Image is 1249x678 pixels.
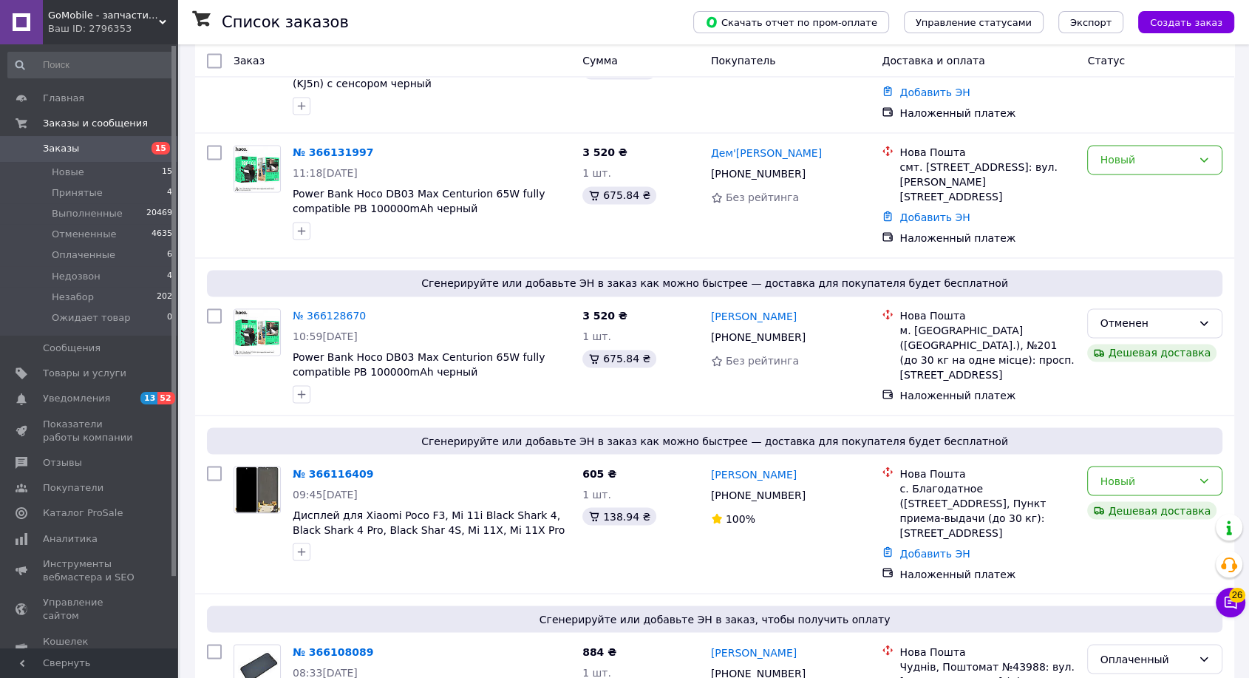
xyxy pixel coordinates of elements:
span: Сообщения [43,342,101,355]
span: 6 [167,248,172,262]
div: 675.84 ₴ [582,350,656,367]
span: 605 ₴ [582,467,616,479]
span: 10:59[DATE] [293,330,358,342]
span: Отмененные [52,228,116,241]
a: Добавить ЭН [899,547,970,559]
a: Дисплей для Xiaomi Poco F3, Mi 11i Black Shark 4, Black Shark 4 Pro, Black Shar 4S, Mi 11X, Mi 11... [293,509,565,550]
span: Покупатель [711,55,776,67]
span: Сгенерируйте или добавьте ЭН в заказ, чтобы получить оплату [213,611,1216,626]
span: Создать заказ [1150,17,1222,28]
span: Новые [52,166,84,179]
a: Дем'[PERSON_NAME] [711,146,822,160]
span: 100% [726,512,755,524]
span: Скачать отчет по пром-оплате [705,16,877,29]
span: Доставка и оплата [882,55,984,67]
span: Незабор [52,291,94,304]
span: Оплаченные [52,248,115,262]
div: Дешевая доставка [1087,501,1216,519]
a: № 366131997 [293,146,373,158]
span: Отзывы [43,456,82,469]
span: 4635 [152,228,172,241]
button: Создать заказ [1138,11,1234,33]
div: Нова Пошта [899,308,1075,323]
div: Дешевая доставка [1087,344,1216,362]
span: 1 шт. [582,330,611,342]
span: Управление статусами [916,17,1032,28]
div: 138.94 ₴ [582,507,656,525]
span: Экспорт [1070,17,1112,28]
div: смт. [STREET_ADDRESS]: вул. [PERSON_NAME][STREET_ADDRESS] [899,160,1075,204]
span: Сгенерируйте или добавьте ЭН в заказ как можно быстрее — доставка для покупателя будет бесплатной [213,433,1216,448]
span: Заказы и сообщения [43,117,148,130]
a: Добавить ЭН [899,211,970,223]
span: 1 шт. [582,666,611,678]
a: Добавить ЭН [899,87,970,98]
span: Заказ [234,55,265,67]
div: с. Благодатное ([STREET_ADDRESS], Пункт приема-выдачи (до 30 кг): [STREET_ADDRESS] [899,481,1075,540]
span: 3 520 ₴ [582,146,627,158]
span: 15 [162,166,172,179]
a: Фото товару [234,308,281,356]
a: Фото товару [234,466,281,513]
span: 3 520 ₴ [582,310,627,322]
div: Наложенный платеж [899,388,1075,403]
div: м. [GEOGRAPHIC_DATA] ([GEOGRAPHIC_DATA].), №201 (до 30 кг на одне місце): просп. [STREET_ADDRESS] [899,323,1075,382]
span: 26 [1229,588,1245,603]
span: Выполненные [52,207,123,220]
span: Сгенерируйте или добавьте ЭН в заказ как можно быстрее — доставка для покупателя будет бесплатной [213,276,1216,291]
span: 15 [152,142,170,155]
div: Нова Пошта [899,644,1075,659]
div: Новый [1100,472,1192,489]
span: Принятые [52,186,103,200]
span: Ожидает товар [52,311,130,325]
div: Оплаченный [1100,651,1192,667]
span: 09:45[DATE] [293,488,358,500]
span: Инструменты вебмастера и SEO [43,557,137,584]
span: 52 [157,392,174,404]
span: 0 [167,311,172,325]
span: Без рейтинга [726,191,799,203]
span: Покупатели [43,481,103,495]
span: 20469 [146,207,172,220]
span: Без рейтинга [726,355,799,367]
span: Аналитика [43,532,98,546]
img: Фото товару [234,309,280,355]
span: Показатели работы компании [43,418,137,444]
div: Нова Пошта [899,145,1075,160]
input: Поиск [7,52,174,78]
span: GoMobile - запчасти для мобильных телефонов и планшетов. [48,9,159,22]
a: № 366128670 [293,310,366,322]
span: 1 шт. [582,488,611,500]
a: Power Bank Hoco DB03 Max Centurion 65W fully compatible PB 100000mAh черный [293,188,545,214]
span: Управление сайтом [43,596,137,623]
span: 4 [167,270,172,283]
div: Ваш ID: 2796353 [48,22,177,35]
div: Наложенный платеж [899,566,1075,581]
a: № 366108089 [293,645,373,657]
a: [PERSON_NAME] [711,645,797,660]
div: Наложенный платеж [899,106,1075,121]
span: Главная [43,92,84,105]
span: Кошелек компании [43,635,137,662]
a: Power Bank Hoco DB03 Max Centurion 65W fully compatible PB 100000mAh черный [293,351,545,378]
a: [PERSON_NAME] [711,309,797,324]
span: Статус [1087,55,1125,67]
a: № 366116409 [293,467,373,479]
span: 884 ₴ [582,645,616,657]
span: [PHONE_NUMBER] [711,168,806,180]
button: Скачать отчет по пром-оплате [693,11,889,33]
span: 13 [140,392,157,404]
button: Управление статусами [904,11,1044,33]
span: Товары и услуги [43,367,126,380]
a: Создать заказ [1123,16,1234,27]
span: [PHONE_NUMBER] [711,489,806,501]
span: Недозвон [52,270,101,283]
div: Новый [1100,152,1192,168]
div: Нова Пошта [899,466,1075,481]
span: 11:18[DATE] [293,167,358,179]
img: Фото товару [234,146,280,191]
span: Уведомления [43,392,110,405]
